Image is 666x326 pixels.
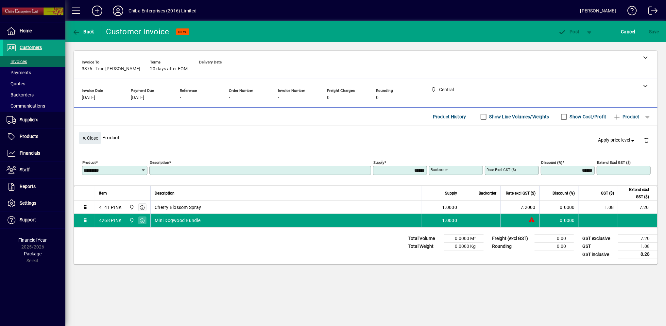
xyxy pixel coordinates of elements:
span: - [199,66,200,72]
td: Total Volume [405,235,444,243]
div: Chiba Enterprises (2016) Limited [128,6,197,16]
div: Customer Invoice [106,26,169,37]
label: Show Line Volumes/Weights [488,113,549,120]
span: Discount (%) [553,190,575,197]
span: ost [558,29,580,34]
mat-label: Extend excl GST ($) [597,160,631,165]
span: Backorders [7,92,34,97]
td: 0.0000 M³ [444,235,484,243]
td: Freight (excl GST) [489,235,535,243]
mat-label: Product [82,160,96,165]
a: Products [3,129,65,145]
app-page-header-button: Close [77,135,103,141]
button: Post [555,26,583,38]
span: Cancel [621,26,636,37]
span: Suppliers [20,117,38,122]
mat-label: Supply [373,160,384,165]
span: Invoices [7,59,27,64]
span: Communications [7,103,45,109]
span: 3376 - True [PERSON_NAME] [82,66,140,72]
span: Central [128,204,135,211]
td: GST inclusive [579,250,618,259]
span: Apply price level [598,137,636,144]
td: 1.08 [618,243,657,250]
td: 0.0000 [539,201,579,214]
mat-label: Rate excl GST ($) [487,167,516,172]
button: Product History [430,111,469,123]
span: Item [99,190,107,197]
button: Save [647,26,661,38]
span: [DATE] [82,95,95,100]
mat-label: Discount (%) [541,160,562,165]
div: 4141 PINK [99,204,122,211]
button: Apply price level [596,134,639,146]
span: Product History [433,112,466,122]
span: Close [81,133,98,144]
a: Invoices [3,56,65,67]
span: Cherry Blossom Spray [155,204,201,211]
span: Financials [20,150,40,156]
a: Suppliers [3,112,65,128]
a: Payments [3,67,65,78]
span: Rate excl GST ($) [506,190,536,197]
a: Settings [3,195,65,212]
span: Description [155,190,175,197]
a: Backorders [3,89,65,100]
a: Reports [3,179,65,195]
td: 8.28 [618,250,657,259]
span: Financial Year [19,237,47,243]
span: Settings [20,200,36,206]
td: Rounding [489,243,535,250]
td: 7.20 [618,235,657,243]
a: Communications [3,100,65,112]
span: Mini Dogwood Bundle [155,217,200,224]
td: 0.00 [535,235,574,243]
span: 20 days after EOM [150,66,188,72]
div: 7.2000 [504,204,536,211]
span: 0 [327,95,330,100]
span: Payments [7,70,31,75]
td: 7.20 [618,201,657,214]
label: Show Cost/Profit [569,113,606,120]
a: Support [3,212,65,228]
span: 1.0000 [442,204,457,211]
button: Back [71,26,96,38]
app-page-header-button: Delete [639,137,654,143]
td: GST [579,243,618,250]
td: 0.00 [535,243,574,250]
span: Home [20,28,32,33]
span: [DATE] [131,95,144,100]
span: Support [20,217,36,222]
span: Backorder [479,190,496,197]
span: Staff [20,167,30,172]
span: - [180,95,181,100]
span: Supply [445,190,457,197]
span: - [229,95,230,100]
span: 1.0000 [442,217,457,224]
span: Package [24,251,42,256]
a: Quotes [3,78,65,89]
td: GST exclusive [579,235,618,243]
td: 0.0000 [539,214,579,227]
a: Logout [643,1,658,23]
button: Add [87,5,108,17]
span: Quotes [7,81,25,86]
div: Product [74,126,657,149]
button: Product [610,111,643,123]
span: Back [72,29,94,34]
td: Total Weight [405,243,444,250]
button: Delete [639,132,654,148]
span: S [649,29,652,34]
mat-label: Backorder [431,167,448,172]
span: P [570,29,573,34]
span: ave [649,26,659,37]
a: Home [3,23,65,39]
button: Profile [108,5,128,17]
span: Reports [20,184,36,189]
span: Customers [20,45,42,50]
button: Close [79,132,101,144]
a: Financials [3,145,65,162]
span: - [278,95,279,100]
span: 0 [376,95,379,100]
span: Products [20,134,38,139]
